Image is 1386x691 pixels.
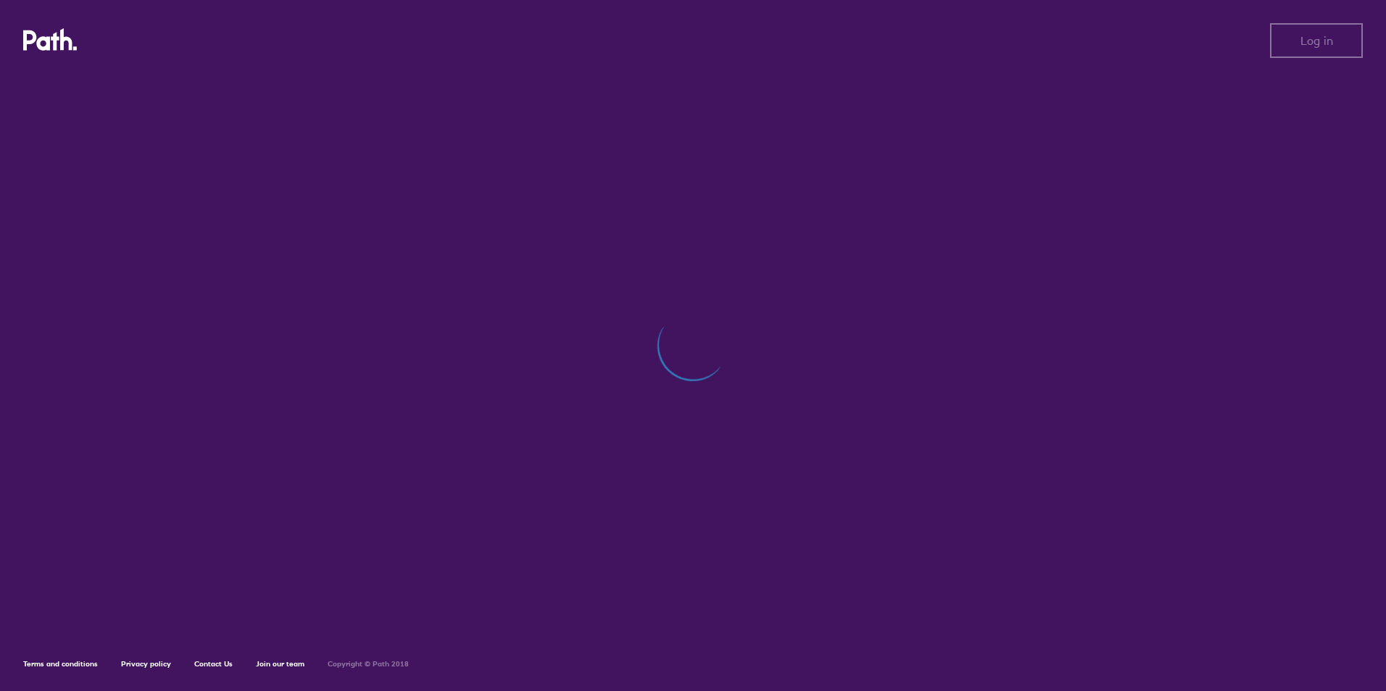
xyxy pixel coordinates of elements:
h6: Copyright © Path 2018 [328,660,409,669]
span: Log in [1300,34,1333,47]
a: Terms and conditions [23,659,98,669]
a: Privacy policy [121,659,171,669]
a: Join our team [256,659,304,669]
a: Contact Us [194,659,233,669]
button: Log in [1270,23,1363,58]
